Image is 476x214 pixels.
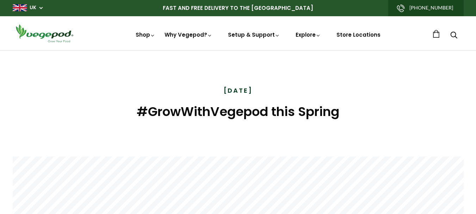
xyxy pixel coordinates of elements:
[13,4,27,11] img: gb_large.png
[224,86,253,95] time: [DATE]
[30,4,36,11] a: UK
[296,31,321,38] a: Explore
[136,31,155,38] a: Shop
[165,31,212,38] a: Why Vegepod?
[13,102,464,121] h1: #GrowWithVegepod this Spring
[13,23,76,43] img: Vegepod
[228,31,280,38] a: Setup & Support
[450,32,457,39] a: Search
[336,31,381,38] a: Store Locations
